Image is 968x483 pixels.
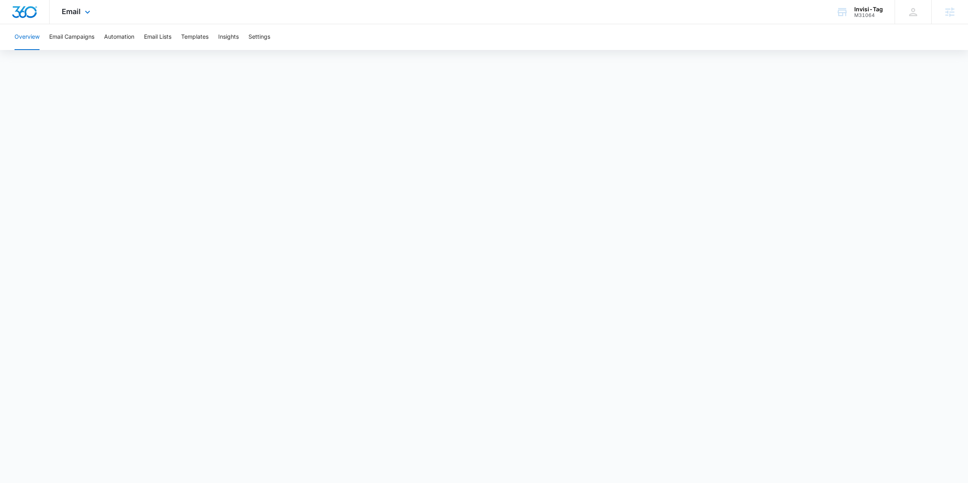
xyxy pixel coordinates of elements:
button: Settings [248,24,270,50]
button: Automation [104,24,134,50]
button: Email Campaigns [49,24,94,50]
div: account id [854,12,883,18]
button: Templates [181,24,209,50]
button: Insights [218,24,239,50]
button: Email Lists [144,24,171,50]
button: Overview [15,24,40,50]
span: Email [62,7,81,16]
div: account name [854,6,883,12]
